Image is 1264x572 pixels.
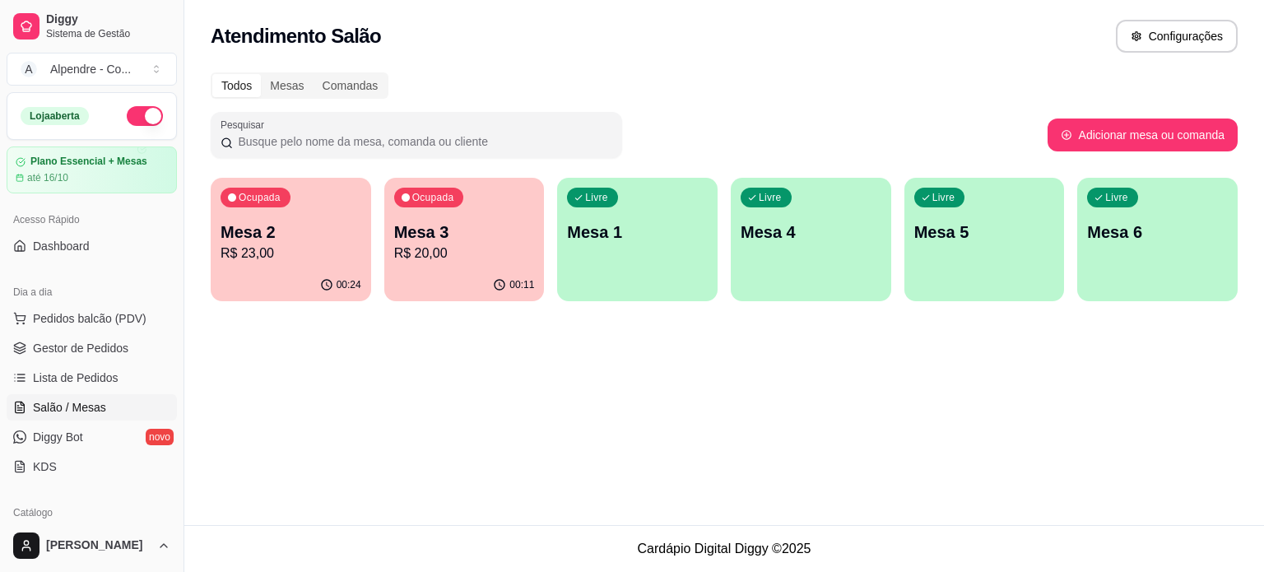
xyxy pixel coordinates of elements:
[50,61,131,77] div: Alpendre - Co ...
[904,178,1065,301] button: LivreMesa 5
[741,221,881,244] p: Mesa 4
[127,106,163,126] button: Alterar Status
[7,53,177,86] button: Select a team
[7,207,177,233] div: Acesso Rápido
[7,7,177,46] a: DiggySistema de Gestão
[7,305,177,332] button: Pedidos balcão (PDV)
[759,191,782,204] p: Livre
[33,429,83,445] span: Diggy Bot
[314,74,388,97] div: Comandas
[46,538,151,553] span: [PERSON_NAME]
[7,233,177,259] a: Dashboard
[33,238,90,254] span: Dashboard
[221,244,361,263] p: R$ 23,00
[7,424,177,450] a: Diggy Botnovo
[46,27,170,40] span: Sistema de Gestão
[27,171,68,184] article: até 16/10
[1077,178,1238,301] button: LivreMesa 6
[212,74,261,97] div: Todos
[30,156,147,168] article: Plano Essencial + Mesas
[585,191,608,204] p: Livre
[33,310,146,327] span: Pedidos balcão (PDV)
[261,74,313,97] div: Mesas
[221,118,270,132] label: Pesquisar
[932,191,955,204] p: Livre
[33,340,128,356] span: Gestor de Pedidos
[412,191,454,204] p: Ocupada
[7,365,177,391] a: Lista de Pedidos
[7,526,177,565] button: [PERSON_NAME]
[239,191,281,204] p: Ocupada
[7,453,177,480] a: KDS
[221,221,361,244] p: Mesa 2
[7,500,177,526] div: Catálogo
[914,221,1055,244] p: Mesa 5
[1105,191,1128,204] p: Livre
[394,221,535,244] p: Mesa 3
[21,61,37,77] span: A
[233,133,612,150] input: Pesquisar
[509,278,534,291] p: 00:11
[211,178,371,301] button: OcupadaMesa 2R$ 23,0000:24
[557,178,718,301] button: LivreMesa 1
[1048,119,1238,151] button: Adicionar mesa ou comanda
[731,178,891,301] button: LivreMesa 4
[7,335,177,361] a: Gestor de Pedidos
[1116,20,1238,53] button: Configurações
[7,394,177,421] a: Salão / Mesas
[567,221,708,244] p: Mesa 1
[33,399,106,416] span: Salão / Mesas
[7,146,177,193] a: Plano Essencial + Mesasaté 16/10
[337,278,361,291] p: 00:24
[384,178,545,301] button: OcupadaMesa 3R$ 20,0000:11
[211,23,381,49] h2: Atendimento Salão
[1087,221,1228,244] p: Mesa 6
[7,279,177,305] div: Dia a dia
[33,458,57,475] span: KDS
[21,107,89,125] div: Loja aberta
[33,370,118,386] span: Lista de Pedidos
[394,244,535,263] p: R$ 20,00
[184,525,1264,572] footer: Cardápio Digital Diggy © 2025
[46,12,170,27] span: Diggy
